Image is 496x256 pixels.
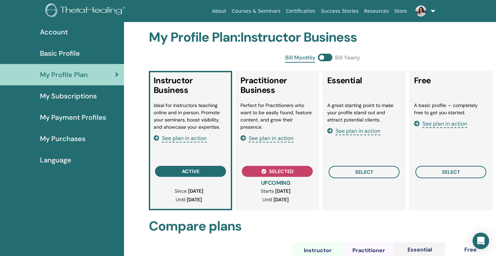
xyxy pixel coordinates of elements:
[442,169,460,175] span: select
[162,135,207,142] span: See plan in action
[157,196,220,203] p: Until
[269,168,293,174] span: selected
[40,155,71,165] span: Language
[40,48,80,58] span: Basic Profile
[422,120,467,128] span: See plan in action
[40,91,97,101] span: My Subscriptions
[149,218,496,234] h2: Compare plans
[335,127,380,135] span: See plan in action
[249,135,293,142] span: See plan in action
[414,120,467,127] a: See plan in action
[45,3,128,19] img: logo.png
[188,188,203,194] b: [DATE]
[327,127,380,135] a: See plan in action
[154,135,207,142] a: See plan in action
[244,180,307,186] h3: UPCOMING
[182,168,199,174] span: active
[240,102,314,131] li: Perfect for Practitioners who want to be easily found, feature content, and grow their presence.
[318,5,361,18] a: Success Stories
[40,27,68,37] span: Account
[40,134,85,144] span: My Purchases
[244,196,307,203] p: Until
[157,188,220,195] p: Since
[464,246,477,254] div: Free
[327,102,401,124] li: A great starting point to make your profile stand out and attract potential clients.
[40,112,106,122] span: My Payment Profiles
[355,169,373,175] span: select
[407,246,432,254] div: Essential
[242,166,313,177] button: selected
[335,54,360,63] span: Bill Yearly
[187,196,202,203] b: [DATE]
[155,166,226,177] button: active
[285,54,315,63] span: Bill Monthly
[273,196,289,203] b: [DATE]
[149,30,496,45] h2: My Profile Plan : Instructor Business
[244,188,307,195] p: Starts
[154,102,227,131] li: Ideal for Instructors teaching online and in person. Promote your seminars, boost visibility, and...
[473,233,489,249] div: Open Intercom Messenger
[329,166,400,178] button: select
[414,102,488,116] li: A basic profile — completely free to get you started.
[40,70,88,80] span: My Profile Plan
[229,5,283,18] a: Courses & Seminars
[240,135,293,142] a: See plan in action
[415,6,426,17] img: default.jpg
[275,188,290,194] b: [DATE]
[283,5,318,18] a: Certification
[392,5,410,18] a: Store
[209,5,229,18] a: About
[415,166,486,178] button: select
[361,5,392,18] a: Resources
